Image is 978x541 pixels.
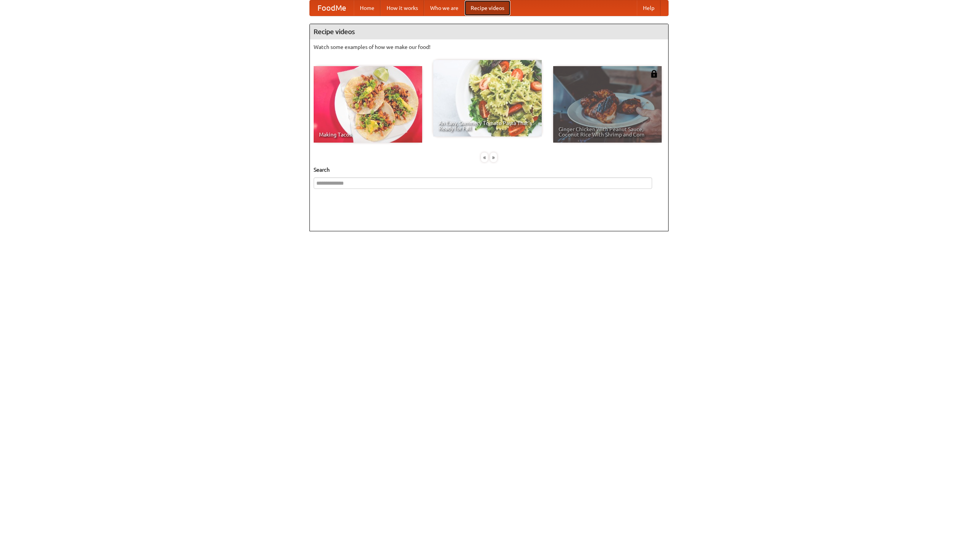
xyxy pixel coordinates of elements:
div: » [490,153,497,162]
div: « [481,153,488,162]
span: Making Tacos [319,132,417,137]
a: Help [637,0,661,16]
a: How it works [381,0,424,16]
h5: Search [314,166,664,174]
h4: Recipe videos [310,24,668,39]
img: 483408.png [650,70,658,78]
a: Making Tacos [314,66,422,143]
p: Watch some examples of how we make our food! [314,43,664,51]
a: Who we are [424,0,465,16]
a: Recipe videos [465,0,510,16]
a: FoodMe [310,0,354,16]
span: An Easy, Summery Tomato Pasta That's Ready for Fall [439,120,536,131]
a: Home [354,0,381,16]
a: An Easy, Summery Tomato Pasta That's Ready for Fall [433,60,542,136]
